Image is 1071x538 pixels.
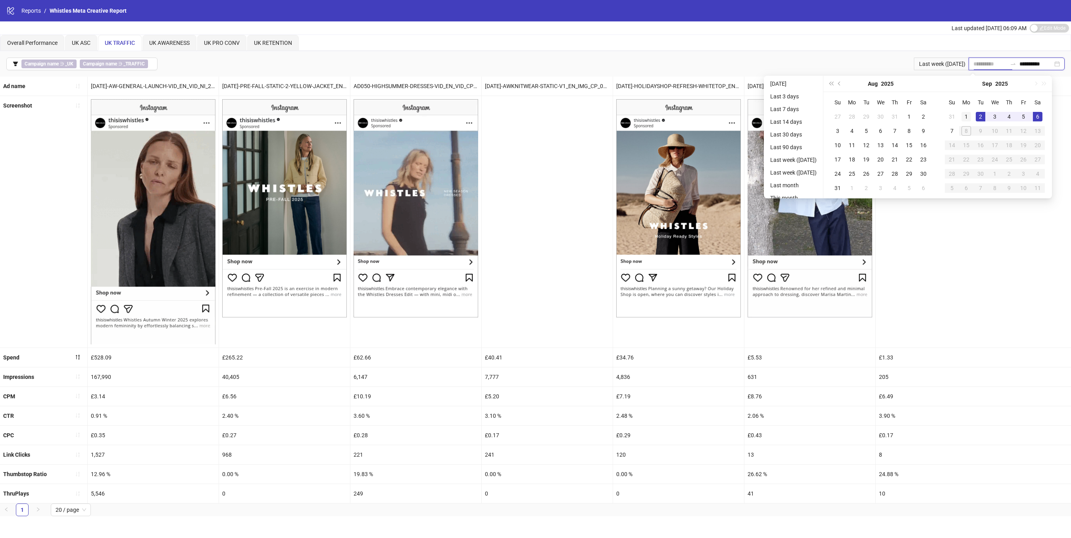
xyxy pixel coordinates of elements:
[482,406,613,425] div: 3.10 %
[350,426,481,445] div: £0.28
[482,387,613,406] div: £5.20
[36,507,40,512] span: right
[16,503,29,516] li: 1
[916,138,931,152] td: 2025-08-16
[873,95,888,110] th: We
[1004,112,1014,121] div: 4
[976,183,985,193] div: 7
[861,126,871,136] div: 5
[613,387,744,406] div: £7.19
[827,76,835,92] button: Last year (Control + left)
[988,138,1002,152] td: 2025-09-17
[916,167,931,181] td: 2025-08-30
[75,471,81,477] span: sort-ascending
[919,183,928,193] div: 6
[988,167,1002,181] td: 2025-10-01
[123,61,145,67] b: _TRAFFIC
[973,110,988,124] td: 2025-09-02
[873,152,888,167] td: 2025-08-20
[876,406,1007,425] div: 3.90 %
[767,193,820,203] li: This month
[973,138,988,152] td: 2025-09-16
[3,83,25,89] b: Ad name
[916,124,931,138] td: 2025-08-09
[990,112,1000,121] div: 3
[947,112,957,121] div: 31
[990,169,1000,179] div: 1
[75,432,81,438] span: sort-ascending
[973,181,988,195] td: 2025-10-07
[947,155,957,164] div: 21
[947,169,957,179] div: 28
[744,406,875,425] div: 2.06 %
[890,112,900,121] div: 31
[859,95,873,110] th: Tu
[976,155,985,164] div: 23
[254,40,292,46] span: UK RETENTION
[44,6,46,15] li: /
[919,112,928,121] div: 2
[613,406,744,425] div: 2.48 %
[904,183,914,193] div: 5
[919,140,928,150] div: 16
[961,112,971,121] div: 1
[881,76,894,92] button: Choose a year
[945,152,959,167] td: 2025-09-21
[845,152,859,167] td: 2025-08-18
[767,155,820,165] li: Last week ([DATE])
[890,169,900,179] div: 28
[833,169,842,179] div: 24
[990,155,1000,164] div: 24
[88,406,219,425] div: 0.91 %
[75,354,81,360] span: sort-descending
[75,103,81,108] span: sort-ascending
[482,77,613,96] div: [DATE]-AWKNITWEAR-STATIC-V1_EN_IMG_CP_04092025_F_CC_SC24_USP11_BAU
[961,183,971,193] div: 6
[16,504,28,516] a: 1
[744,426,875,445] div: £0.43
[945,167,959,181] td: 2025-09-28
[1004,140,1014,150] div: 18
[1019,183,1028,193] div: 10
[904,140,914,150] div: 15
[1002,181,1016,195] td: 2025-10-09
[3,452,30,458] b: Link Clicks
[350,445,481,464] div: 221
[744,348,875,367] div: £5.53
[876,169,885,179] div: 27
[945,124,959,138] td: 2025-09-07
[847,140,857,150] div: 11
[1033,169,1042,179] div: 4
[21,60,77,68] span: ∋
[902,138,916,152] td: 2025-08-15
[56,504,86,516] span: 20 / page
[847,126,857,136] div: 4
[831,138,845,152] td: 2025-08-10
[919,169,928,179] div: 30
[845,138,859,152] td: 2025-08-11
[973,95,988,110] th: Tu
[91,99,215,344] img: Screenshot 6904619154931
[51,503,91,516] div: Page Size
[767,92,820,101] li: Last 3 days
[1033,155,1042,164] div: 27
[833,155,842,164] div: 17
[149,40,190,46] span: UK AWARENESS
[88,77,219,96] div: [DATE]-AW-GENERAL-LAUNCH-VID_EN_VID_NI_28082025_F_CC_SC1_USP11_AW-GENERAL
[845,95,859,110] th: Mo
[1016,110,1031,124] td: 2025-09-05
[861,169,871,179] div: 26
[902,167,916,181] td: 2025-08-29
[767,104,820,114] li: Last 7 days
[859,181,873,195] td: 2025-09-02
[1002,95,1016,110] th: Th
[744,77,875,96] div: [DATE]-UGC-MARISA-MARTINS_EN_VID_CP_20082025_F_CC_SC13_USP11_UGC
[859,138,873,152] td: 2025-08-12
[845,124,859,138] td: 2025-08-04
[3,354,19,361] b: Spend
[75,413,81,418] span: sort-ascending
[613,367,744,386] div: 4,836
[204,40,240,46] span: UK PRO CONV
[744,445,875,464] div: 13
[873,110,888,124] td: 2025-07-30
